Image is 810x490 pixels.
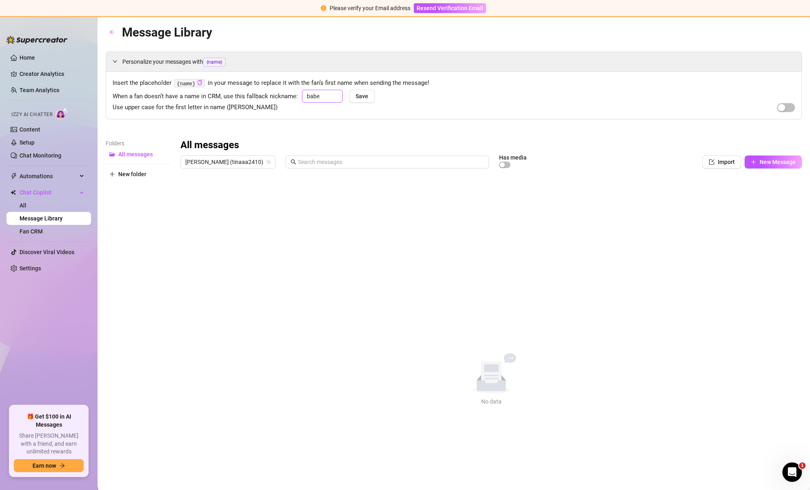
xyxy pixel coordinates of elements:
span: search [291,159,296,165]
button: New folder [106,168,171,181]
img: Chat Copilot [11,190,16,195]
iframe: Intercom live chat [782,462,802,482]
span: When a fan doesn’t have a name in CRM, use this fallback nickname: [113,92,298,101]
a: Team Analytics [20,87,59,93]
a: All [20,202,26,209]
span: Tina (tinaaa2410) [185,156,271,168]
article: Folders [106,139,171,148]
button: Import [702,155,741,168]
span: All messages [118,151,153,158]
span: Izzy AI Chatter [11,111,52,119]
div: Personalize your messages with{name} [106,52,801,71]
span: folder-open [109,151,115,157]
button: Click to Copy [197,80,202,86]
span: copy [197,80,202,85]
button: New Message [745,155,802,168]
button: Resend Verification Email [414,3,486,13]
span: Import [718,159,735,165]
span: Earn now [33,462,56,469]
span: plus [109,171,115,177]
span: New folder [118,171,146,177]
span: expanded [113,59,117,64]
button: Save [349,90,375,103]
article: Message Library [122,23,212,42]
h3: All messages [180,139,239,152]
span: thunderbolt [11,173,17,179]
span: exclamation-circle [321,5,326,11]
span: arrow-left [109,29,115,35]
code: {name} [174,79,205,88]
button: All messages [106,148,171,161]
span: Automations [20,170,77,183]
a: Settings [20,265,41,272]
div: No data [454,397,529,406]
a: Chat Monitoring [20,152,61,159]
span: New Message [760,159,796,165]
a: Discover Viral Videos [20,249,74,255]
span: Save [356,93,368,99]
article: Has media [499,155,527,160]
span: {name} [203,58,226,67]
a: Creator Analytics [20,67,85,80]
span: Use upper case for the first letter in name ([PERSON_NAME]) [113,103,278,112]
span: plus [751,159,756,165]
a: Fan CRM [20,228,43,235]
a: Home [20,54,35,61]
span: 1 [799,462,806,469]
span: arrow-right [59,463,65,468]
span: Share [PERSON_NAME] with a friend, and earn unlimited rewards [14,432,84,456]
span: Resend Verification Email [417,5,483,11]
span: Chat Copilot [20,186,77,199]
input: Search messages [298,158,484,166]
span: 🎁 Get $100 in AI Messages [14,413,84,429]
a: Setup [20,139,35,146]
span: import [709,159,714,165]
img: logo-BBDzfeDw.svg [7,36,67,44]
span: team [266,160,271,164]
a: Content [20,126,40,133]
a: Message Library [20,215,63,222]
button: Earn nowarrow-right [14,459,84,472]
img: AI Chatter [56,108,68,119]
span: Personalize your messages with [122,57,795,67]
span: Insert the placeholder in your message to replace it with the fan’s first name when sending the m... [113,78,795,88]
div: Please verify your Email address [330,4,410,13]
